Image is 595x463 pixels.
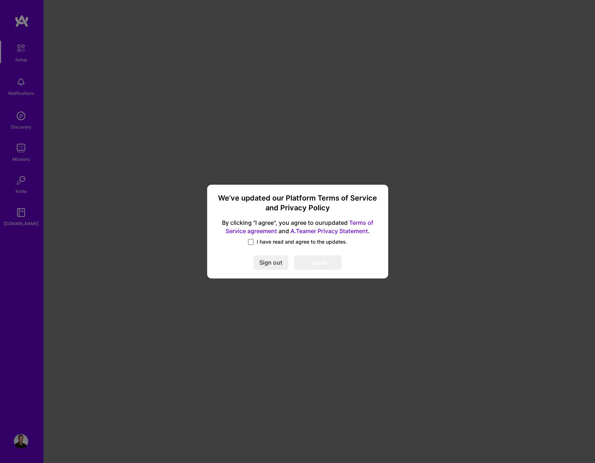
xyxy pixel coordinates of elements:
span: I have read and agree to the updates. [257,238,347,245]
a: Terms of Service agreement [226,219,373,235]
h3: We’ve updated our Platform Terms of Service and Privacy Policy [216,193,380,213]
button: Sign out [253,255,288,270]
span: By clicking "I agree", you agree to our updated and . [216,219,380,236]
a: A.Teamer Privacy Statement [290,227,368,235]
button: I agree [294,255,342,270]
